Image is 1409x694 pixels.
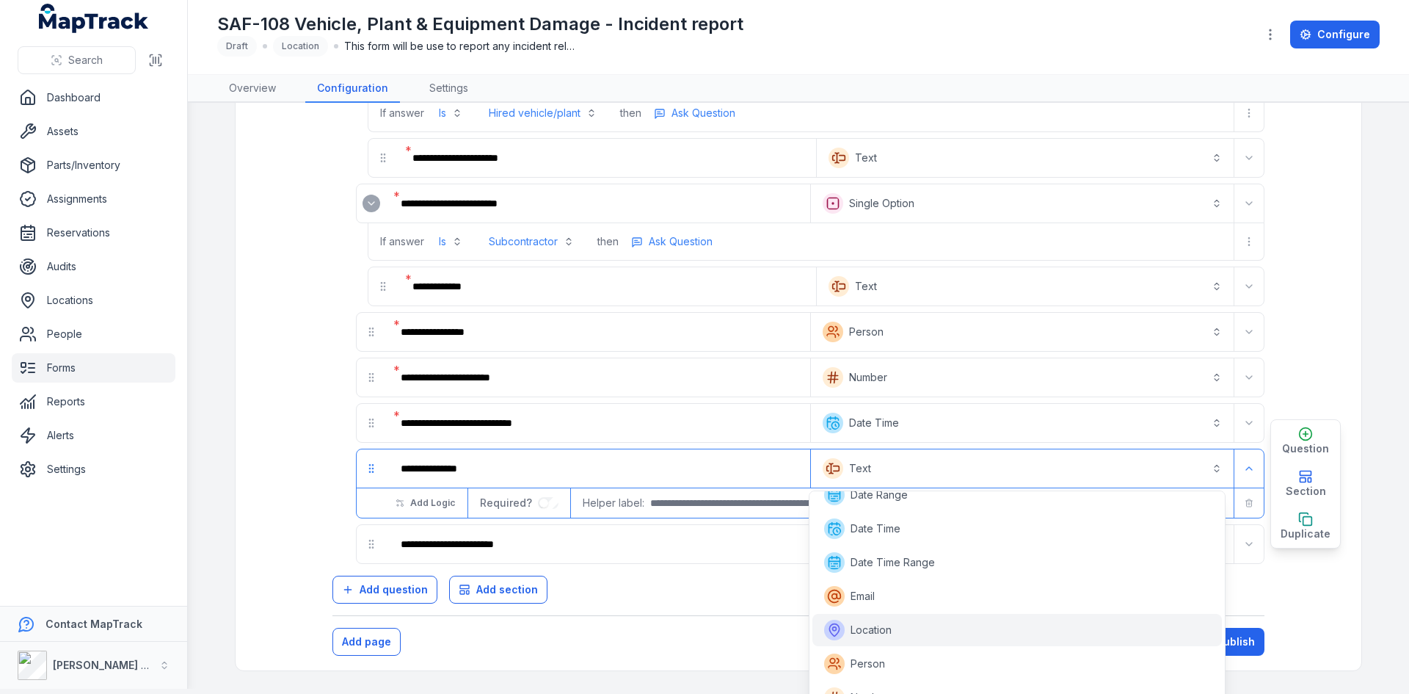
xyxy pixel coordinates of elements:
[851,488,908,502] span: Date Range
[851,623,892,637] span: Location
[851,657,885,671] span: Person
[814,452,1231,485] button: Text
[851,555,935,570] span: Date Time Range
[851,521,900,536] span: Date Time
[851,589,875,604] span: Email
